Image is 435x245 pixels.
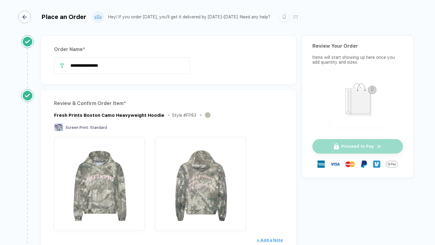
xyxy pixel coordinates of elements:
img: express [317,161,325,168]
span: Screen Print : [66,126,89,130]
div: Order Name [54,45,283,54]
img: user profile [93,12,103,22]
img: GPay [386,158,398,170]
div: Hey! If you order [DATE], you'll get it delivered by [DATE]–[DATE]. Need any help? [108,14,270,20]
span: + Add a Note [257,238,283,242]
img: master-card [345,159,355,169]
span: Standard [90,126,107,130]
img: 9cfa9c71-1e44-458a-a11f-e49117fc47bf_nt_back_1758923120682.jpg [158,140,243,224]
img: Screen Print [54,123,63,131]
div: Review Your Order [312,43,403,49]
div: Review & Confirm Order Item [54,99,283,108]
img: Paypal [360,161,368,168]
img: 9cfa9c71-1e44-458a-a11f-e49117fc47bf_nt_front_1758923120679.jpg [57,140,142,224]
div: Place an Order [41,13,86,21]
div: Items will start showing up here once you add quantity and sizes. [312,55,403,65]
div: Style # FP83 [172,113,196,118]
img: Venmo [373,161,380,168]
img: shopping_bag.png [333,79,383,123]
div: Fresh Prints Boston Camo Heavyweight Hoodie [54,113,164,118]
img: visa [330,159,340,169]
button: + Add a Note [257,235,283,245]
